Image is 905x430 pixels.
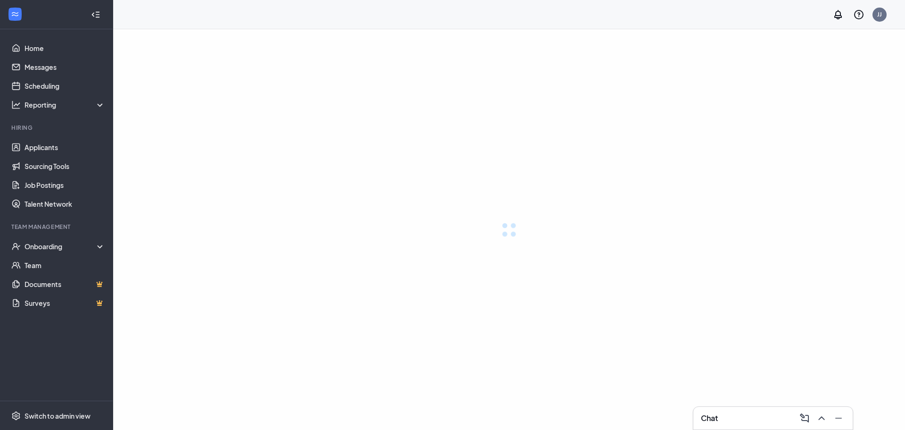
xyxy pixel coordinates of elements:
[91,10,100,19] svg: Collapse
[25,100,106,110] div: Reporting
[11,124,103,132] div: Hiring
[25,242,106,251] div: Onboarding
[701,413,718,423] h3: Chat
[25,411,90,421] div: Switch to admin view
[25,194,105,213] a: Talent Network
[10,9,20,19] svg: WorkstreamLogo
[25,256,105,275] a: Team
[813,411,828,426] button: ChevronUp
[11,223,103,231] div: Team Management
[25,58,105,76] a: Messages
[25,294,105,312] a: SurveysCrown
[25,76,105,95] a: Scheduling
[11,242,21,251] svg: UserCheck
[830,411,845,426] button: Minimize
[816,413,827,424] svg: ChevronUp
[25,275,105,294] a: DocumentsCrown
[25,39,105,58] a: Home
[11,100,21,110] svg: Analysis
[799,413,810,424] svg: ComposeMessage
[877,10,882,18] div: JJ
[11,411,21,421] svg: Settings
[25,157,105,176] a: Sourcing Tools
[796,411,811,426] button: ComposeMessage
[25,138,105,157] a: Applicants
[832,9,844,20] svg: Notifications
[833,413,844,424] svg: Minimize
[25,176,105,194] a: Job Postings
[853,9,864,20] svg: QuestionInfo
